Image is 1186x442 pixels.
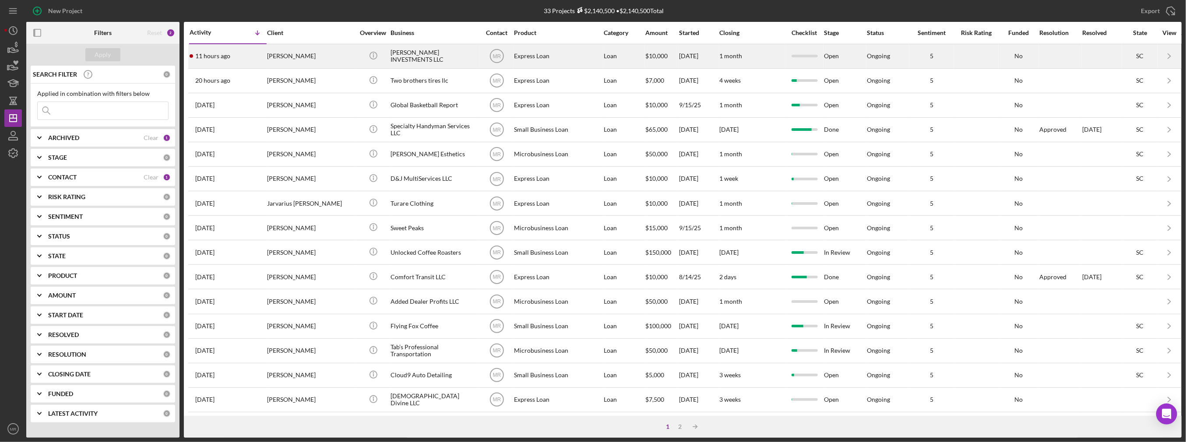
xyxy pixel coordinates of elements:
div: 5 [910,53,954,60]
span: $150,000 [645,249,671,256]
time: 2025-09-08 17:26 [195,323,215,330]
div: 5 [910,102,954,109]
b: FUNDED [48,390,73,397]
span: $50,000 [645,150,668,158]
div: Loan [604,69,644,92]
div: Clear [144,134,158,141]
div: [PERSON_NAME] [267,364,355,387]
b: SENTIMENT [48,213,83,220]
button: Apply [85,48,120,61]
time: 2025-09-11 16:19 [195,298,215,305]
div: 0 [163,232,171,240]
div: Express Loan [514,265,602,288]
div: [PERSON_NAME] [267,290,355,313]
div: Ongoing [867,102,890,109]
div: Express Loan [514,388,602,411]
div: 33 Projects • $2,140,500 Total [544,7,664,14]
div: 5 [910,175,954,182]
div: [PERSON_NAME] [267,167,355,190]
div: 0 [163,154,171,161]
text: MR [493,151,501,158]
div: Flying Fox Coffee [391,315,478,338]
div: Loan [604,118,644,141]
div: [PERSON_NAME] [267,94,355,117]
time: 1 month [719,150,742,158]
time: 2025-09-05 15:22 [195,372,215,379]
div: 0 [163,311,171,319]
div: Loan [604,192,644,215]
div: No [999,126,1038,133]
div: 5 [910,151,954,158]
text: MR [493,225,501,231]
div: 0 [163,370,171,378]
div: Loan [604,290,644,313]
div: Open [824,192,866,215]
div: [DATE] [679,241,718,264]
time: 2025-09-05 12:59 [195,396,215,403]
div: SC [1123,323,1158,330]
div: Global Basketball Report [391,94,478,117]
div: 0 [163,410,171,417]
div: Export [1141,2,1160,20]
div: Loan [604,143,644,166]
text: MR [493,78,501,84]
time: 1 month [719,52,742,60]
span: $50,000 [645,298,668,305]
div: 0 [163,331,171,339]
div: Ongoing [867,372,890,379]
text: MR [493,102,501,109]
div: Open Intercom Messenger [1156,403,1177,424]
div: Microbusiness Loan [514,143,602,166]
div: Jarvarius [PERSON_NAME] [267,192,355,215]
div: 0 [163,252,171,260]
time: [DATE] [719,322,739,330]
div: Stage [824,29,866,36]
text: MR [493,348,501,354]
div: No [999,77,1038,84]
div: Activity [190,29,228,36]
text: MR [493,299,501,305]
text: MR [493,274,501,280]
time: 3 weeks [719,396,741,403]
div: SC [1123,102,1158,109]
time: 2 days [719,273,736,281]
div: $2,140,500 [575,7,615,14]
div: [DATE] [679,290,718,313]
div: Done [824,118,866,141]
div: Sentiment [910,29,954,36]
div: Express Loan [514,94,602,117]
div: Clear [144,174,158,181]
div: 5 [910,126,954,133]
time: 2025-09-19 19:35 [195,151,215,158]
div: Microbusiness Loan [514,216,602,239]
div: [PERSON_NAME] [267,413,355,436]
b: RISK RATING [48,193,85,200]
div: Ongoing [867,249,890,256]
span: $15,000 [645,224,668,232]
div: Resolution [1039,29,1081,36]
div: [PERSON_NAME] INVESTMENTS LLC [391,45,478,68]
div: Ongoing [867,298,890,305]
div: [PERSON_NAME] [267,265,355,288]
div: Client [267,29,355,36]
span: $100,000 [645,322,671,330]
text: MR [493,176,501,182]
div: [DATE] [679,315,718,338]
div: [DATE] [679,388,718,411]
div: 5 [910,347,954,354]
div: 5 [910,396,954,403]
div: Reset [147,29,162,36]
span: $5,000 [645,371,664,379]
div: State [1123,29,1158,36]
time: 2025-09-08 11:18 [195,347,215,354]
div: [PERSON_NAME] [267,118,355,141]
text: MR [493,53,501,60]
b: CONTACT [48,174,77,181]
div: Loan [604,413,644,436]
time: [DATE] [719,249,739,256]
div: 0 [163,193,171,201]
div: Express Loan [514,45,602,68]
div: No [999,249,1038,256]
div: [PERSON_NAME] [267,216,355,239]
div: Loan [604,241,644,264]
